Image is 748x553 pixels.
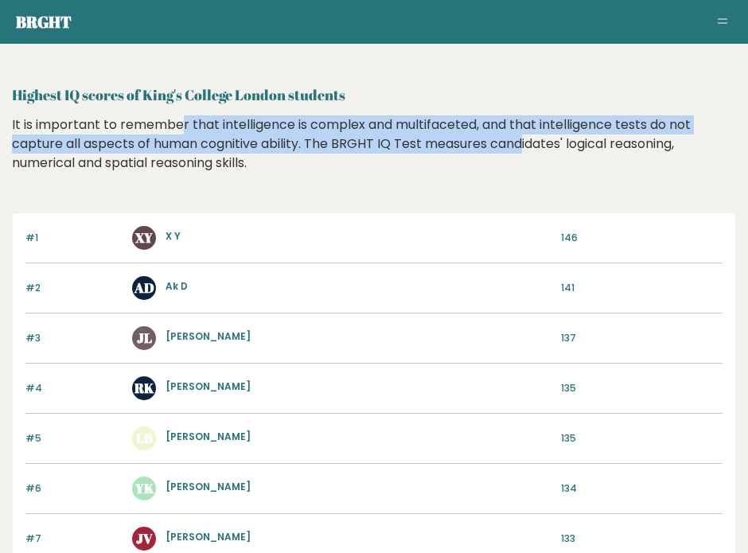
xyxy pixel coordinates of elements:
p: #4 [25,381,123,395]
p: 134 [561,481,723,496]
p: #6 [25,481,123,496]
p: 141 [561,281,723,295]
a: Ak D [166,279,188,293]
button: Toggle navigation [713,13,732,32]
a: X Y [166,229,181,243]
text: JL [136,329,151,347]
a: [PERSON_NAME] [166,530,251,543]
h2: Highest IQ scores of King's College London students [12,84,736,106]
text: LB [135,429,152,447]
p: #5 [25,431,123,446]
p: #1 [25,231,123,245]
p: 133 [561,532,723,546]
text: YK [134,479,154,497]
p: 137 [561,331,723,345]
p: 146 [561,231,723,245]
p: #3 [25,331,123,345]
p: 135 [561,381,723,395]
a: [PERSON_NAME] [166,329,251,343]
text: RK [134,379,154,397]
a: [PERSON_NAME] [166,380,251,393]
text: JV [135,529,152,547]
text: AD [133,278,154,297]
p: #7 [25,532,123,546]
p: #2 [25,281,123,295]
a: Brght [16,11,72,33]
p: 135 [561,431,723,446]
a: [PERSON_NAME] [166,480,251,493]
div: It is important to remember that intelligence is complex and multifaceted, and that intelligence ... [12,115,736,197]
a: [PERSON_NAME] [166,430,251,443]
text: XY [134,228,154,247]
